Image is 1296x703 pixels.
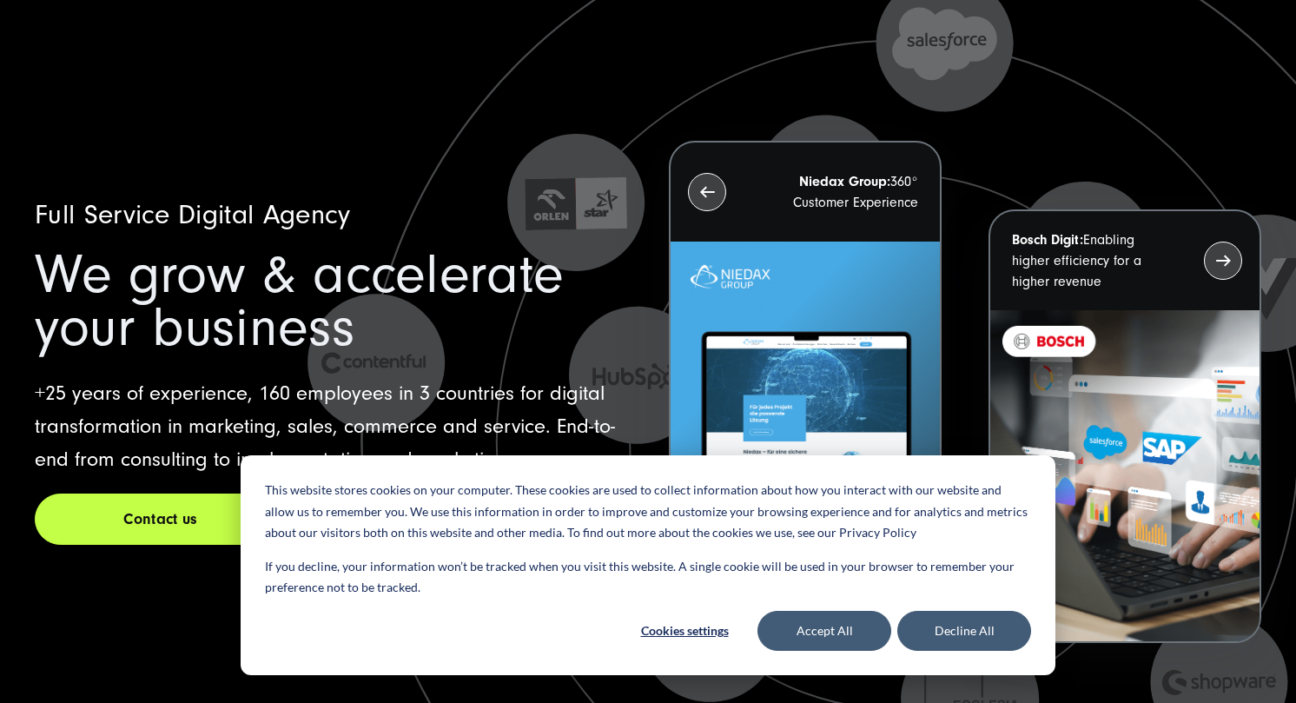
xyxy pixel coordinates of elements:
[241,455,1055,675] div: Cookie banner
[1012,232,1083,248] strong: Bosch Digit:
[35,199,351,230] span: Full Service Digital Agency
[35,494,287,545] a: Contact us
[35,377,627,476] p: +25 years of experience, 160 employees in 3 countries for digital transformation in marketing, sa...
[265,556,1031,599] p: If you decline, your information won’t be tracked when you visit this website. A single cookie wi...
[1012,229,1173,292] p: Enabling higher efficiency for a higher revenue
[799,174,890,189] strong: Niedax Group:
[757,171,918,213] p: 360° Customer Experience
[669,141,942,574] button: Niedax Group:360° Customer Experience Letztes Projekt von Niedax. Ein Laptop auf dem die Niedax W...
[265,480,1031,544] p: This website stores cookies on your computer. These cookies are used to collect information about...
[757,611,891,651] button: Accept All
[35,243,564,359] span: We grow & accelerate your business
[897,611,1031,651] button: Decline All
[989,209,1261,643] button: Bosch Digit:Enabling higher efficiency for a higher revenue recent-project_BOSCH_2024-03
[671,242,940,573] img: Letztes Projekt von Niedax. Ein Laptop auf dem die Niedax Website geöffnet ist, auf blauem Hinter...
[618,611,751,651] button: Cookies settings
[990,310,1260,641] img: recent-project_BOSCH_2024-03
